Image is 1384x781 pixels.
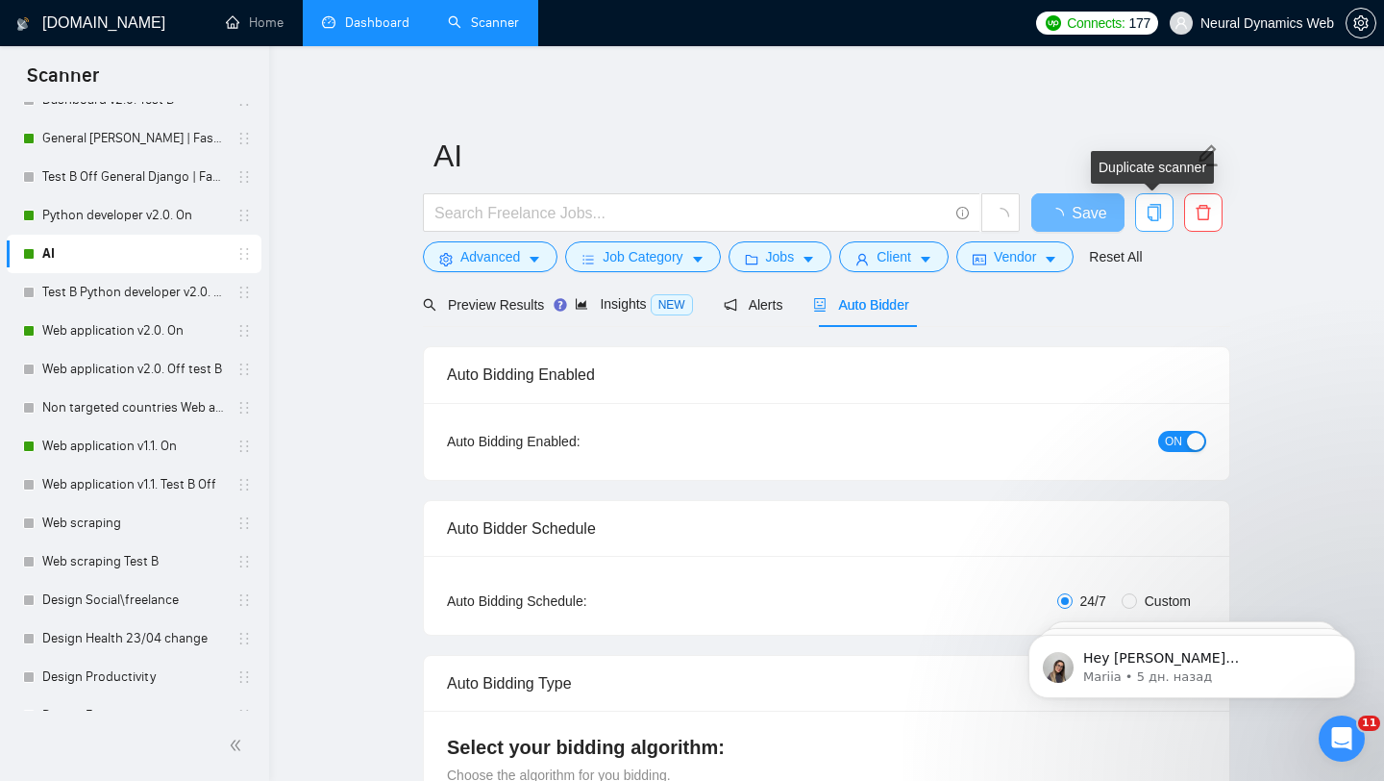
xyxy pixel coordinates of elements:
a: Web application v2.0. On [42,312,225,350]
span: caret-down [691,252,704,266]
a: Web scraping Test B [42,542,225,581]
span: Jobs [766,246,795,267]
span: folder [745,252,758,266]
span: loading [992,208,1009,225]
div: Auto Bidding Enabled [447,347,1206,402]
span: double-left [229,736,248,755]
button: settingAdvancedcaret-down [423,241,557,272]
span: user [855,252,869,266]
span: copy [1136,204,1173,221]
a: Design Finance [42,696,225,735]
button: Save [1031,193,1124,232]
a: AI [42,235,225,273]
span: Advanced [460,246,520,267]
a: Web scraping [42,504,225,542]
a: searchScanner [448,14,519,31]
h4: Select your bidding algorithm: [447,734,1206,761]
a: Design Health 23/04 change [42,619,225,658]
span: caret-down [802,252,815,266]
button: folderJobscaret-down [729,241,832,272]
a: Test B Off General Django | FastAPI v2.0. [42,158,225,196]
span: caret-down [528,252,541,266]
span: edit [1195,143,1220,168]
a: Web application v1.1. On [42,427,225,466]
span: holder [236,439,252,454]
span: NEW [651,294,693,315]
a: Reset All [1089,246,1142,267]
a: Design Productivity [42,658,225,696]
img: logo [16,9,30,39]
span: Save [1072,201,1106,225]
span: Vendor [994,246,1036,267]
button: delete [1184,193,1223,232]
div: Tooltip anchor [552,296,569,314]
a: homeHome [226,14,284,31]
span: holder [236,131,252,146]
span: holder [236,554,252,569]
span: caret-down [919,252,932,266]
div: Auto Bidding Type [447,656,1206,711]
span: holder [236,477,252,492]
a: dashboardDashboard [322,14,409,31]
span: Job Category [603,246,682,267]
span: setting [1347,15,1375,31]
span: 177 [1129,13,1150,34]
span: search [423,298,436,312]
button: userClientcaret-down [839,241,949,272]
a: Non targeted countries Web application v2.0. On [42,389,225,427]
span: bars [581,252,595,266]
span: holder [236,592,252,608]
img: upwork-logo.png [1046,15,1061,31]
span: setting [439,252,453,266]
span: 11 [1358,716,1380,731]
span: holder [236,669,252,685]
span: loading [1049,208,1072,223]
span: holder [236,285,252,300]
a: Python developer v2.0. On [42,196,225,235]
span: Preview Results [423,297,544,313]
span: area-chart [575,297,588,311]
div: Duplicate scanner [1091,151,1214,184]
span: Auto Bidder [813,297,908,313]
span: holder [236,708,252,723]
span: Connects: [1067,13,1124,34]
span: Custom [1137,591,1199,612]
span: holder [236,516,252,531]
div: Auto Bidding Enabled: [447,431,700,452]
span: 24/7 [1073,591,1114,612]
span: holder [236,169,252,185]
span: ON [1165,431,1182,452]
span: holder [236,246,252,262]
span: holder [236,323,252,339]
span: holder [236,208,252,223]
span: idcard [973,252,986,266]
span: Insights [575,296,692,312]
input: Search Freelance Jobs... [434,201,948,225]
a: Test B Python developer v2.0. Off [42,273,225,312]
a: setting [1346,15,1376,31]
span: Client [877,246,911,267]
span: delete [1185,204,1222,221]
iframe: Intercom notifications сообщение [1000,594,1384,729]
span: user [1174,16,1188,30]
input: Scanner name... [433,132,1191,180]
span: holder [236,362,252,377]
button: setting [1346,8,1376,38]
a: Design Social\freelance [42,581,225,619]
span: Alerts [724,297,783,313]
span: Scanner [12,62,114,102]
div: Auto Bidder Schedule [447,501,1206,556]
a: General [PERSON_NAME] | FastAPI v2.0. On [42,119,225,158]
span: caret-down [1044,252,1057,266]
button: barsJob Categorycaret-down [565,241,720,272]
a: Web application v2.0. Off test B [42,350,225,389]
span: robot [813,298,827,312]
a: Web application v1.1. Test B Off [42,466,225,504]
div: Auto Bidding Schedule: [447,591,700,612]
iframe: Intercom live chat [1319,716,1365,762]
span: holder [236,400,252,416]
